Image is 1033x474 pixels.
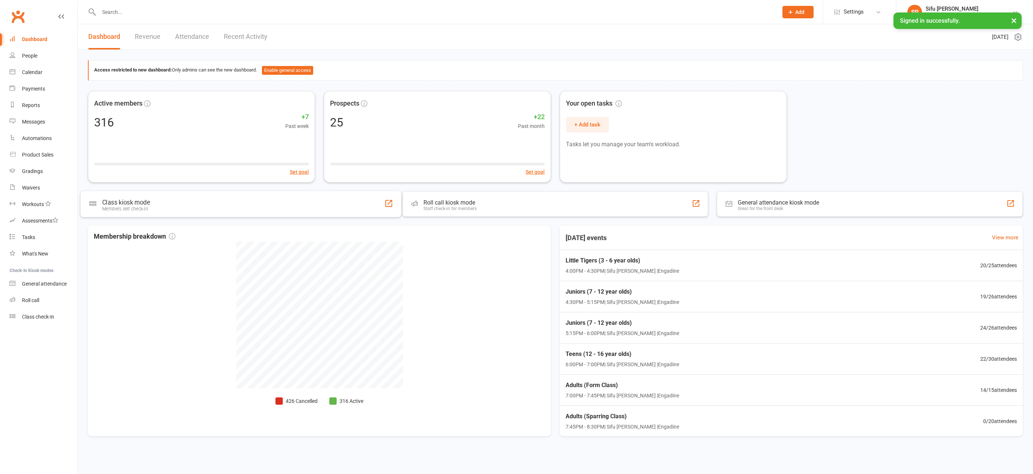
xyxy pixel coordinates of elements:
[94,66,1017,75] div: Only admins can see the new dashboard.
[22,185,40,191] div: Waivers
[10,276,77,292] a: General attendance kiosk mode
[10,292,77,309] a: Roll call
[22,314,54,320] div: Class check-in
[22,168,43,174] div: Gradings
[88,24,120,49] a: Dashboard
[907,5,922,19] div: SP
[102,206,150,212] div: Members self check-in
[10,64,77,81] a: Calendar
[22,86,45,92] div: Payments
[94,117,114,128] div: 316
[566,98,622,109] span: Your open tasks
[566,329,679,337] span: 5:15PM - 6:00PM | Sifu [PERSON_NAME] | Engadine
[22,119,45,125] div: Messages
[94,231,175,242] span: Membership breakdown
[566,392,679,400] span: 7:00PM - 7:45PM | Sifu [PERSON_NAME] | Engadine
[330,98,359,109] span: Prospects
[10,31,77,48] a: Dashboard
[566,349,679,359] span: Teens (12 - 16 year olds)
[423,199,477,206] div: Roll call kiosk mode
[423,206,477,211] div: Staff check-in for members
[10,97,77,114] a: Reports
[526,168,545,176] button: Set goal
[10,246,77,262] a: What's New
[566,256,679,265] span: Little Tigers (3 - 6 year olds)
[22,251,48,257] div: What's New
[22,234,35,240] div: Tasks
[10,114,77,130] a: Messages
[566,267,679,275] span: 4:00PM - 4:30PM | Sifu [PERSON_NAME] | Engadine
[10,163,77,180] a: Gradings
[22,281,67,287] div: General attendance
[10,130,77,147] a: Automations
[566,360,679,368] span: 6:00PM - 7:00PM | Sifu [PERSON_NAME] | Engadine
[97,7,773,17] input: Search...
[22,135,52,141] div: Automations
[980,293,1017,301] span: 19 / 26 attendees
[290,168,309,176] button: Set goal
[566,117,609,132] button: + Add task
[983,417,1017,425] span: 0 / 20 attendees
[10,147,77,163] a: Product Sales
[980,261,1017,269] span: 20 / 25 attendees
[10,180,77,196] a: Waivers
[22,152,53,158] div: Product Sales
[135,24,160,49] a: Revenue
[1007,12,1021,28] button: ×
[10,213,77,229] a: Assessments
[566,298,679,306] span: 4:30PM - 5:15PM | Sifu [PERSON_NAME] | Engadine
[980,324,1017,332] span: 24 / 26 attendees
[10,48,77,64] a: People
[22,218,58,224] div: Assessments
[330,117,343,128] div: 25
[566,412,679,421] span: Adults (Sparring Class)
[9,7,27,26] a: Clubworx
[900,17,960,24] span: Signed in successfully.
[94,98,142,109] span: Active members
[992,233,1018,242] a: View more
[518,112,545,122] span: +22
[10,309,77,325] a: Class kiosk mode
[22,297,39,303] div: Roll call
[844,4,864,20] span: Settings
[22,201,44,207] div: Workouts
[566,140,781,149] p: Tasks let you manage your team's workload.
[566,423,679,431] span: 7:45PM - 8:30PM | Sifu [PERSON_NAME] | Engadine
[94,67,172,73] strong: Access restricted to new dashboard:
[738,206,819,211] div: Great for the front desk
[980,355,1017,363] span: 22 / 30 attendees
[22,53,37,59] div: People
[22,36,47,42] div: Dashboard
[560,231,612,245] h3: [DATE] events
[518,122,545,130] span: Past month
[175,24,209,49] a: Attendance
[738,199,819,206] div: General attendance kiosk mode
[10,196,77,213] a: Workouts
[782,6,814,18] button: Add
[992,33,1008,41] span: [DATE]
[566,381,679,390] span: Adults (Form Class)
[926,12,1012,19] div: Head Academy Kung Fu South Pty Ltd
[285,112,309,122] span: +7
[224,24,267,49] a: Recent Activity
[566,318,679,328] span: Juniors (7 - 12 year olds)
[22,69,42,75] div: Calendar
[22,102,40,108] div: Reports
[329,397,363,405] li: 316 Active
[566,287,679,297] span: Juniors (7 - 12 year olds)
[275,397,318,405] li: 426 Cancelled
[102,199,150,206] div: Class kiosk mode
[926,5,1012,12] div: Sifu [PERSON_NAME]
[795,9,804,15] span: Add
[262,66,313,75] button: Enable general access
[10,81,77,97] a: Payments
[285,122,309,130] span: Past week
[980,386,1017,394] span: 14 / 15 attendees
[10,229,77,246] a: Tasks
